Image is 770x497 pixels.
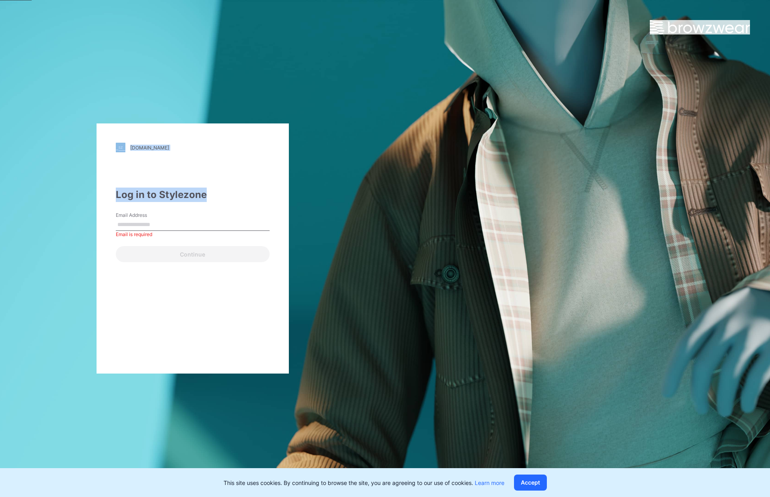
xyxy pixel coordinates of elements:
[116,143,125,152] img: stylezone-logo.562084cfcfab977791bfbf7441f1a819.svg
[130,145,169,151] div: [DOMAIN_NAME]
[650,20,750,34] img: browzwear-logo.e42bd6dac1945053ebaf764b6aa21510.svg
[116,188,270,202] div: Log in to Stylezone
[116,212,172,219] label: Email Address
[116,231,270,238] div: Email is required
[475,479,504,486] a: Learn more
[116,143,270,152] a: [DOMAIN_NAME]
[224,479,504,487] p: This site uses cookies. By continuing to browse the site, you are agreeing to our use of cookies.
[514,475,547,491] button: Accept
